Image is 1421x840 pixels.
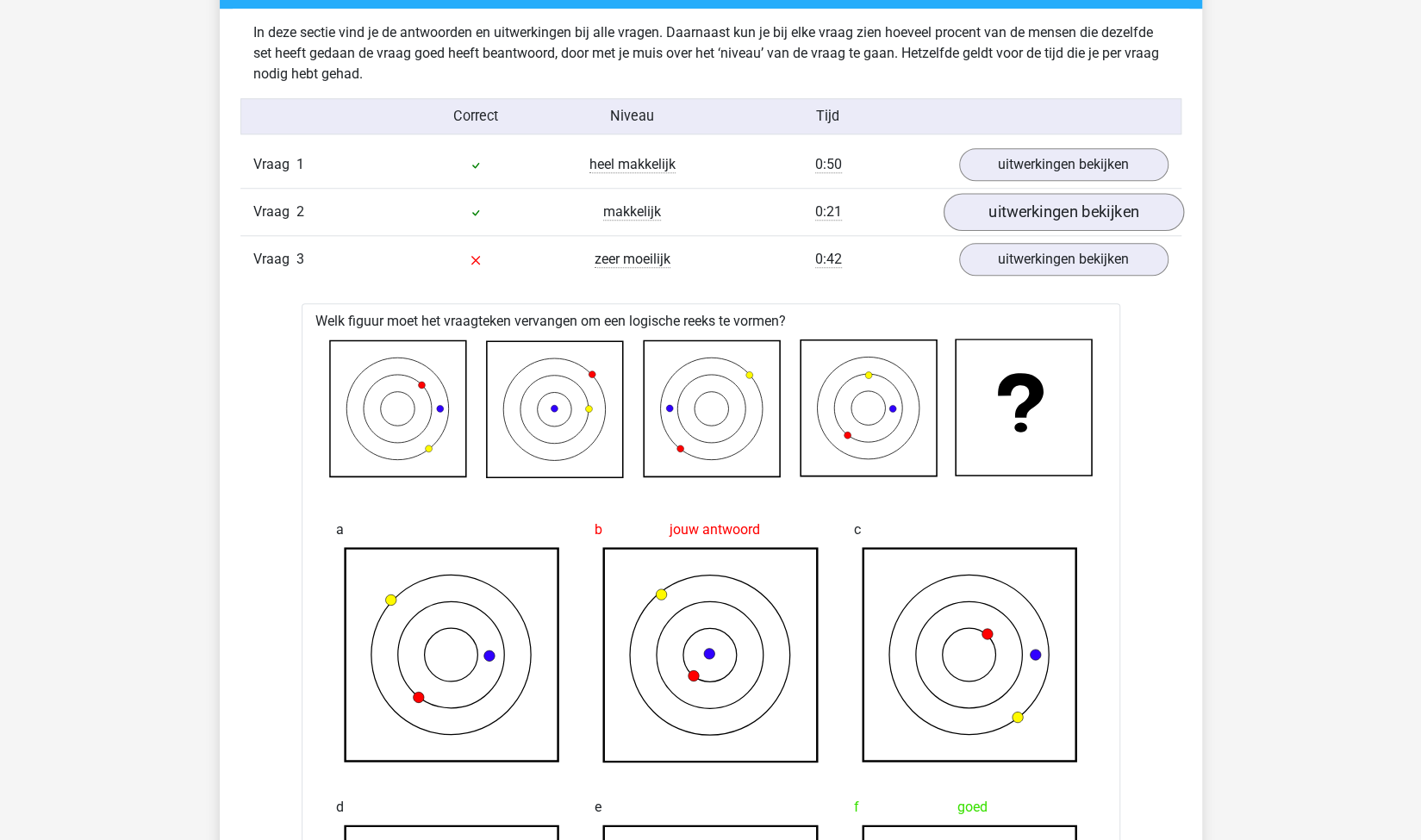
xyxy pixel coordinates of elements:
div: jouw antwoord [595,513,826,547]
span: b [595,513,602,547]
span: makkelijk [603,203,661,221]
span: 1 [296,156,304,172]
a: uitwerkingen bekijken [943,193,1183,231]
span: d [336,790,344,824]
span: 0:21 [815,203,842,221]
span: a [336,513,344,547]
div: Correct [397,106,554,127]
span: 0:42 [815,251,842,268]
span: f [854,790,859,824]
div: Niveau [554,106,711,127]
div: Tijd [710,106,945,127]
span: 0:50 [815,156,842,173]
a: uitwerkingen bekijken [959,243,1169,276]
div: goed [854,790,1086,824]
span: Vraag [253,202,296,222]
span: 2 [296,203,304,220]
span: Vraag [253,249,296,270]
div: In deze sectie vind je de antwoorden en uitwerkingen bij alle vragen. Daarnaast kun je bij elke v... [240,22,1181,84]
span: 3 [296,251,304,267]
a: uitwerkingen bekijken [959,148,1169,181]
span: e [595,790,601,824]
span: zeer moeilijk [595,251,670,268]
span: c [854,513,861,547]
span: Vraag [253,154,296,175]
span: heel makkelijk [589,156,676,173]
